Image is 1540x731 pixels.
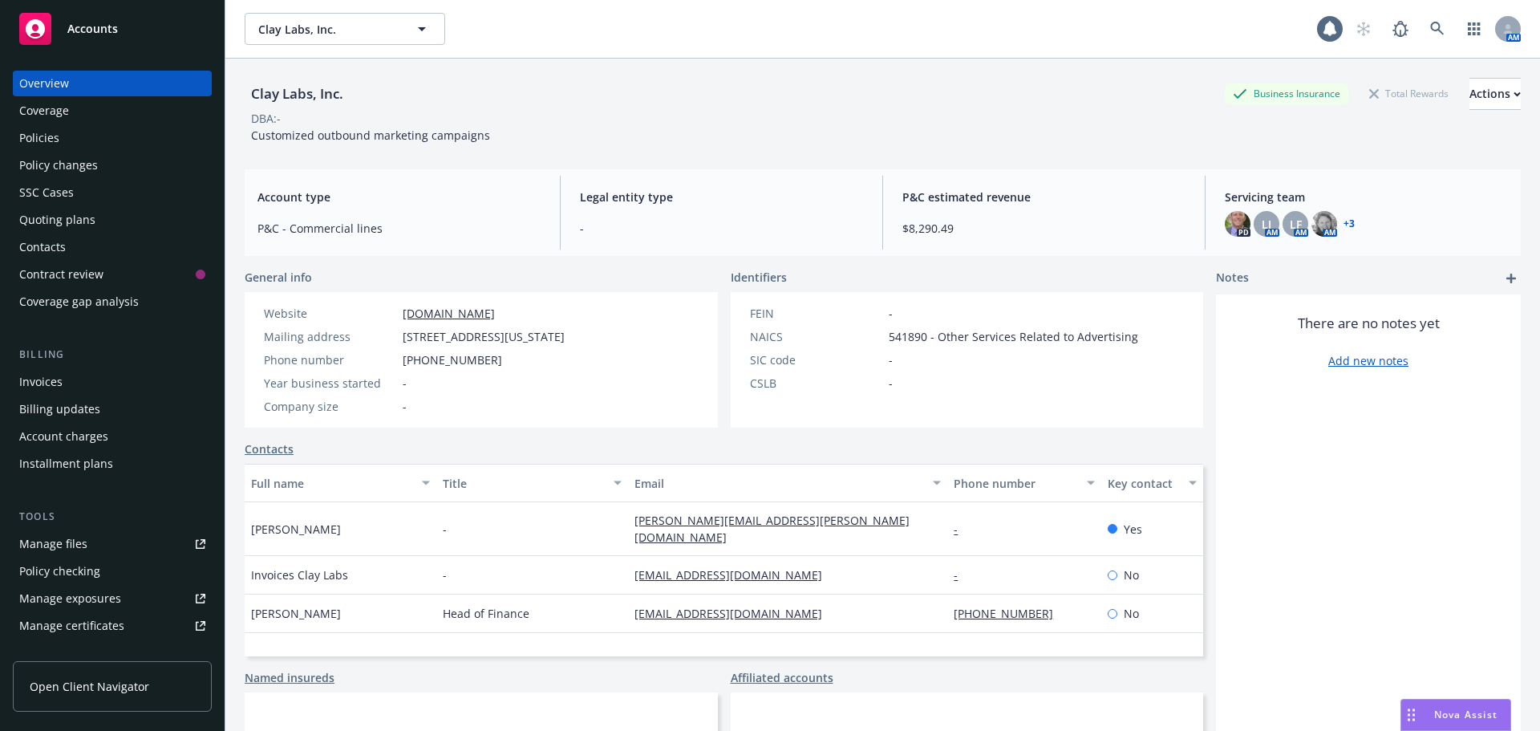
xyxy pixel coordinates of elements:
[947,464,1100,502] button: Phone number
[902,220,1185,237] span: $8,290.49
[13,509,212,525] div: Tools
[1343,219,1355,229] a: +3
[731,269,787,286] span: Identifiers
[403,398,407,415] span: -
[443,475,604,492] div: Title
[1361,83,1457,104] div: Total Rewards
[1400,699,1511,731] button: Nova Assist
[580,189,863,205] span: Legal entity type
[19,207,95,233] div: Quoting plans
[264,398,396,415] div: Company size
[1262,216,1271,233] span: LI
[251,475,412,492] div: Full name
[251,567,348,583] span: Invoices Clay Labs
[1434,708,1497,721] span: Nova Assist
[403,375,407,392] span: -
[19,613,124,639] div: Manage certificates
[19,558,100,584] div: Policy checking
[13,640,212,666] a: Manage claims
[750,375,882,392] div: CSLB
[251,110,281,127] div: DBA: -
[13,262,212,287] a: Contract review
[1421,13,1453,45] a: Search
[19,424,108,449] div: Account charges
[634,606,835,621] a: [EMAIL_ADDRESS][DOMAIN_NAME]
[13,531,212,557] a: Manage files
[19,586,121,611] div: Manage exposures
[257,220,541,237] span: P&C - Commercial lines
[245,669,334,686] a: Named insureds
[1124,567,1139,583] span: No
[19,234,66,260] div: Contacts
[1101,464,1203,502] button: Key contact
[264,375,396,392] div: Year business started
[954,475,1076,492] div: Phone number
[1124,605,1139,622] span: No
[13,125,212,151] a: Policies
[634,513,910,545] a: [PERSON_NAME][EMAIL_ADDRESS][PERSON_NAME][DOMAIN_NAME]
[13,451,212,477] a: Installment plans
[13,152,212,178] a: Policy changes
[19,152,98,178] div: Policy changes
[13,558,212,584] a: Policy checking
[245,464,436,502] button: Full name
[750,351,882,368] div: SIC code
[634,475,923,492] div: Email
[889,375,893,392] span: -
[264,328,396,345] div: Mailing address
[19,531,87,557] div: Manage files
[580,220,863,237] span: -
[902,189,1185,205] span: P&C estimated revenue
[19,98,69,124] div: Coverage
[19,125,59,151] div: Policies
[251,605,341,622] span: [PERSON_NAME]
[13,98,212,124] a: Coverage
[1298,314,1440,333] span: There are no notes yet
[1311,211,1337,237] img: photo
[13,347,212,363] div: Billing
[1501,269,1521,288] a: add
[443,567,447,583] span: -
[1458,13,1490,45] a: Switch app
[251,521,341,538] span: [PERSON_NAME]
[403,328,565,345] span: [STREET_ADDRESS][US_STATE]
[19,396,100,422] div: Billing updates
[403,306,495,321] a: [DOMAIN_NAME]
[889,305,893,322] span: -
[19,180,74,205] div: SSC Cases
[954,522,971,537] a: -
[19,451,113,477] div: Installment plans
[19,71,69,96] div: Overview
[19,640,100,666] div: Manage claims
[245,269,312,286] span: General info
[13,180,212,205] a: SSC Cases
[1401,700,1421,730] div: Drag to move
[750,328,882,345] div: NAICS
[258,21,397,38] span: Clay Labs, Inc.
[1384,13,1416,45] a: Report a Bug
[403,351,502,368] span: [PHONE_NUMBER]
[19,262,103,287] div: Contract review
[13,234,212,260] a: Contacts
[443,605,529,622] span: Head of Finance
[13,207,212,233] a: Quoting plans
[443,521,447,538] span: -
[634,567,835,583] a: [EMAIL_ADDRESS][DOMAIN_NAME]
[19,369,63,395] div: Invoices
[13,586,212,611] a: Manage exposures
[1108,475,1179,492] div: Key contact
[13,396,212,422] a: Billing updates
[245,83,350,104] div: Clay Labs, Inc.
[1225,83,1348,104] div: Business Insurance
[264,305,396,322] div: Website
[628,464,947,502] button: Email
[1225,189,1508,205] span: Servicing team
[13,289,212,315] a: Coverage gap analysis
[13,71,212,96] a: Overview
[257,189,541,205] span: Account type
[19,289,139,315] div: Coverage gap analysis
[245,13,445,45] button: Clay Labs, Inc.
[67,22,118,35] span: Accounts
[13,369,212,395] a: Invoices
[889,351,893,368] span: -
